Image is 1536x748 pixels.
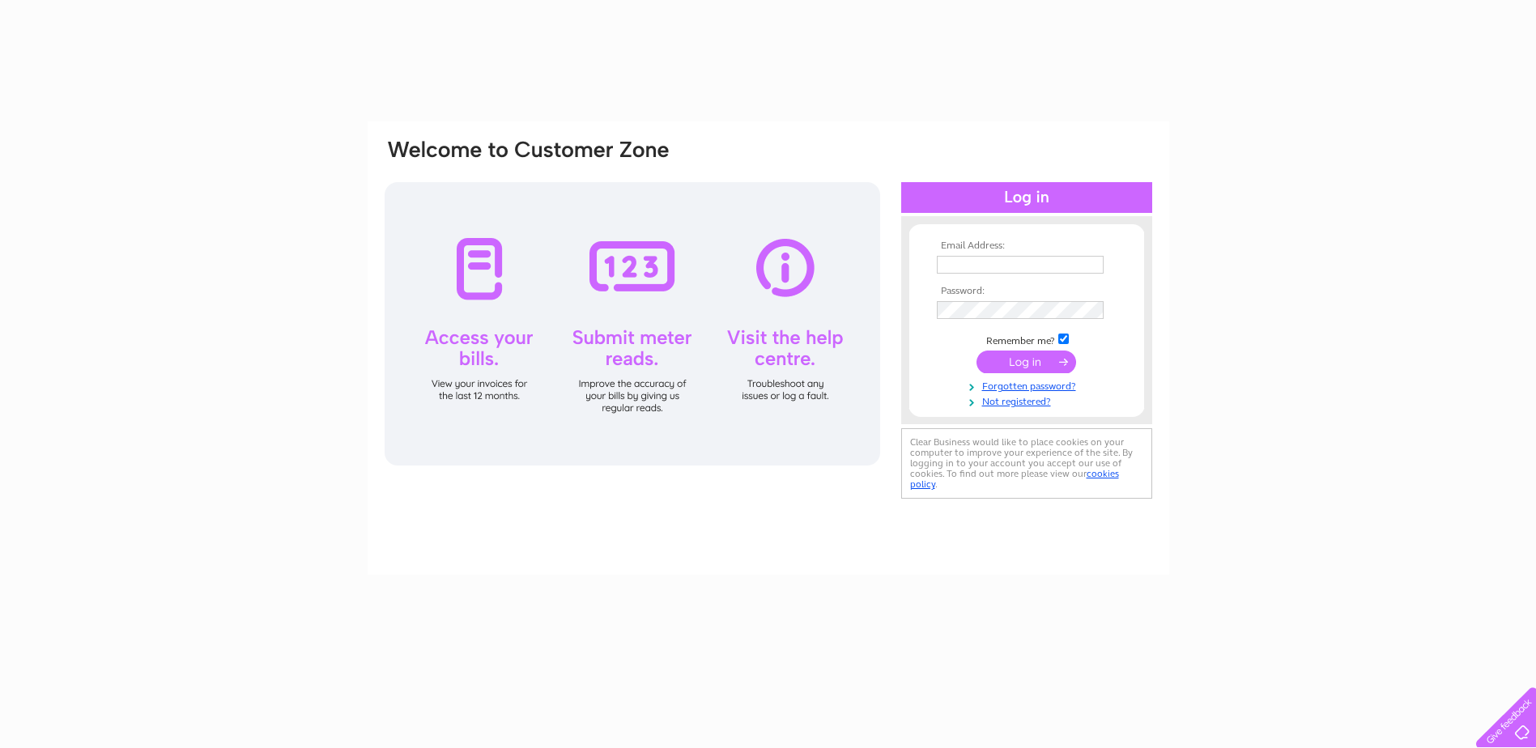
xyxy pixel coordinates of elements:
[937,377,1121,393] a: Forgotten password?
[933,240,1121,252] th: Email Address:
[933,286,1121,297] th: Password:
[976,351,1076,373] input: Submit
[933,331,1121,347] td: Remember me?
[937,393,1121,408] a: Not registered?
[901,428,1152,499] div: Clear Business would like to place cookies on your computer to improve your experience of the sit...
[910,468,1119,490] a: cookies policy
